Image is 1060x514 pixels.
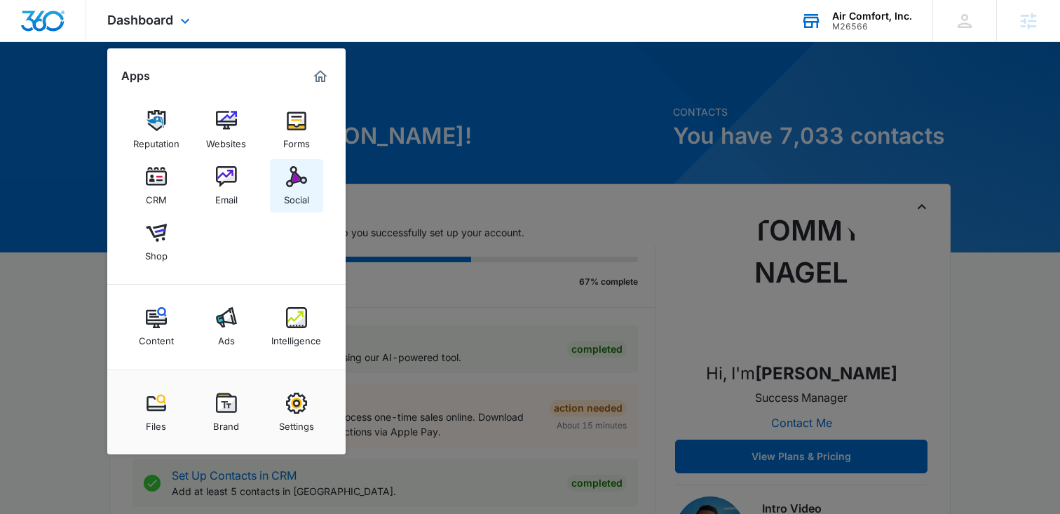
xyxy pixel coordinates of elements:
a: Ads [200,300,253,353]
a: Settings [270,386,323,439]
div: Email [215,187,238,205]
h2: Apps [121,69,150,83]
div: Ads [218,328,235,346]
div: Content [139,328,174,346]
a: Websites [200,103,253,156]
a: Files [130,386,183,439]
a: Reputation [130,103,183,156]
div: account id [832,22,912,32]
a: Marketing 360® Dashboard [309,65,332,88]
div: Brand [213,414,239,432]
div: CRM [146,187,167,205]
a: Social [270,159,323,212]
div: Social [284,187,309,205]
a: Email [200,159,253,212]
span: Dashboard [107,13,173,27]
a: Content [130,300,183,353]
a: CRM [130,159,183,212]
a: Shop [130,215,183,269]
div: Forms [283,131,310,149]
div: Intelligence [271,328,321,346]
a: Intelligence [270,300,323,353]
a: Brand [200,386,253,439]
div: Reputation [133,131,179,149]
div: Websites [206,131,246,149]
div: Settings [279,414,314,432]
div: account name [832,11,912,22]
a: Forms [270,103,323,156]
div: Files [146,414,166,432]
div: Shop [145,243,168,262]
